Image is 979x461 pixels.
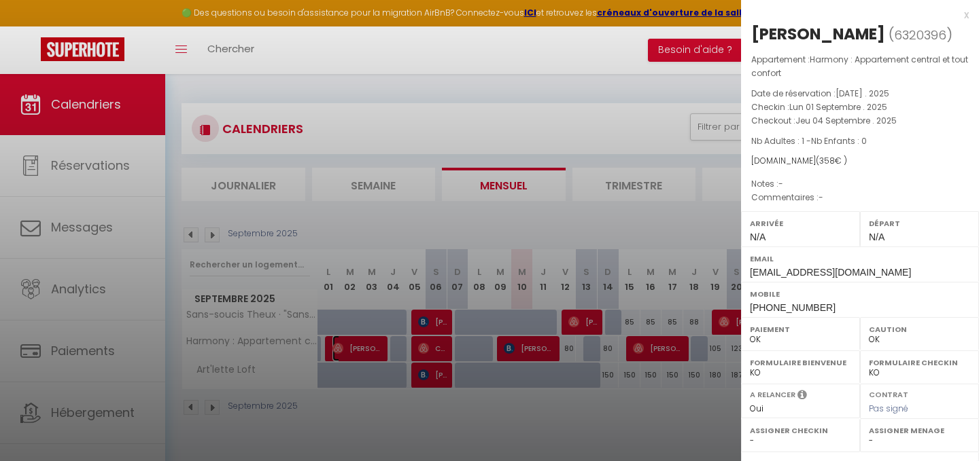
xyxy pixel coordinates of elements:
[869,356,970,369] label: Formulaire Checkin
[797,389,807,404] i: Sélectionner OUI si vous souhaiter envoyer les séquences de messages post-checkout
[751,54,968,79] span: Harmony : Appartement central et tout confort
[750,389,795,401] label: A relancer
[751,155,969,168] div: [DOMAIN_NAME]
[751,177,969,191] p: Notes :
[778,178,783,189] span: -
[750,356,851,369] label: Formulaire Bienvenue
[819,191,823,203] span: -
[869,322,970,336] label: Caution
[751,191,969,204] p: Commentaires :
[869,403,908,414] span: Pas signé
[789,101,887,113] span: Lun 01 Septembre . 2025
[751,87,969,100] p: Date de réservation :
[869,389,908,398] label: Contrat
[750,287,970,301] label: Mobile
[869,232,884,242] span: N/A
[816,155,847,166] span: ( € )
[869,424,970,437] label: Assigner Menage
[750,424,851,437] label: Assigner Checkin
[836,88,889,99] span: [DATE] . 2025
[750,302,836,313] span: [PHONE_NUMBER]
[741,7,969,23] div: x
[751,100,969,114] p: Checkin :
[751,135,867,147] span: Nb Adultes : 1 -
[869,217,970,230] label: Départ
[894,26,946,43] span: 6320396
[750,217,851,230] label: Arrivée
[795,115,897,126] span: Jeu 04 Septembre . 2025
[751,53,969,80] p: Appartement :
[889,25,952,44] span: ( )
[811,135,867,147] span: Nb Enfants : 0
[750,232,766,242] span: N/A
[819,155,835,166] span: 358
[11,5,52,46] button: Ouvrir le widget de chat LiveChat
[750,252,970,265] label: Email
[751,114,969,128] p: Checkout :
[750,322,851,336] label: Paiement
[750,267,911,278] span: [EMAIL_ADDRESS][DOMAIN_NAME]
[751,23,885,45] div: [PERSON_NAME]
[921,400,969,451] iframe: Chat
